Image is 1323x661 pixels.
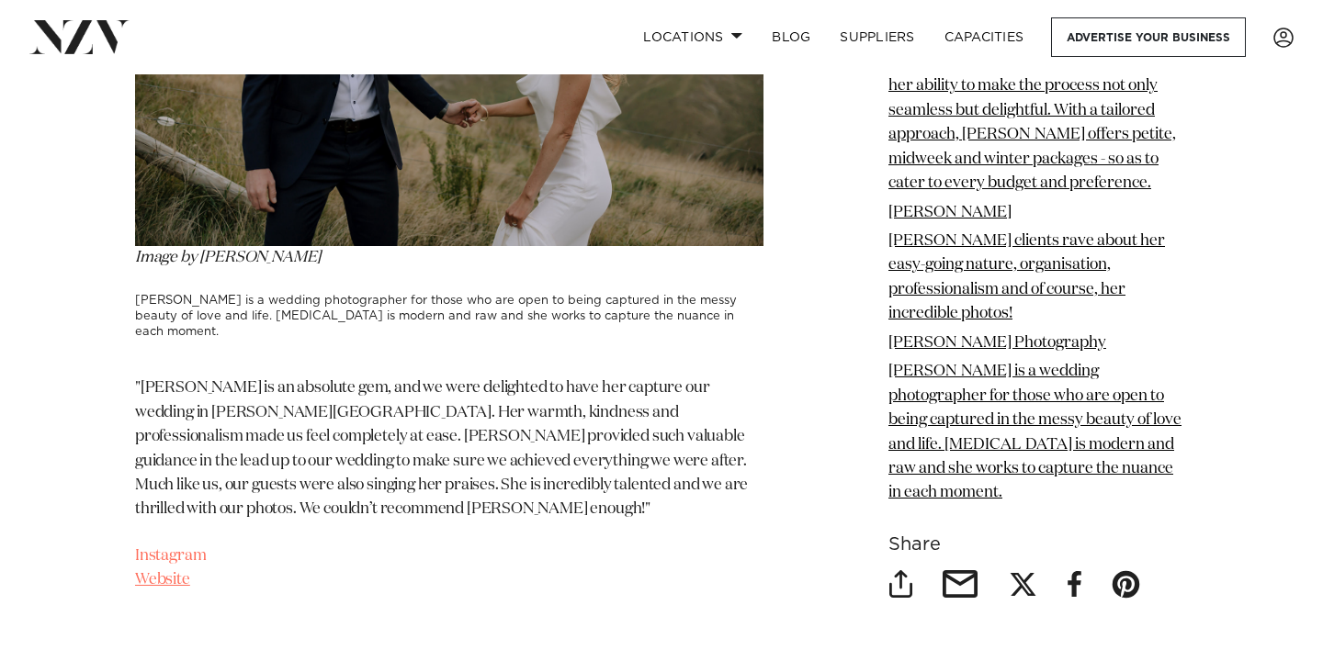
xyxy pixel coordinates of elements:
h3: [PERSON_NAME] is a wedding photographer for those who are open to being captured in the messy bea... [135,293,763,341]
a: [PERSON_NAME] clients rave about her easy-going nature, organisation, professionalism and of cour... [888,233,1165,321]
a: [PERSON_NAME] is a wedding photographer for those who are open to being captured in the messy bea... [888,364,1182,501]
a: Advertise your business [1051,17,1246,57]
a: Capacities [930,17,1039,57]
p: "[PERSON_NAME] is an absolute gem, and we were delighted to have her capture our wedding in [PERS... [135,376,763,521]
a: [PERSON_NAME] Photography [888,335,1106,351]
img: nzv-logo.png [29,20,130,53]
a: Locations [628,17,757,57]
a: Website [135,572,190,588]
a: [PERSON_NAME] [888,205,1012,220]
a: Instagram [135,548,206,564]
h6: Share [888,535,1188,555]
a: SUPPLIERS [825,17,929,57]
em: Image by [PERSON_NAME] [135,250,321,265]
a: BLOG [757,17,825,57]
